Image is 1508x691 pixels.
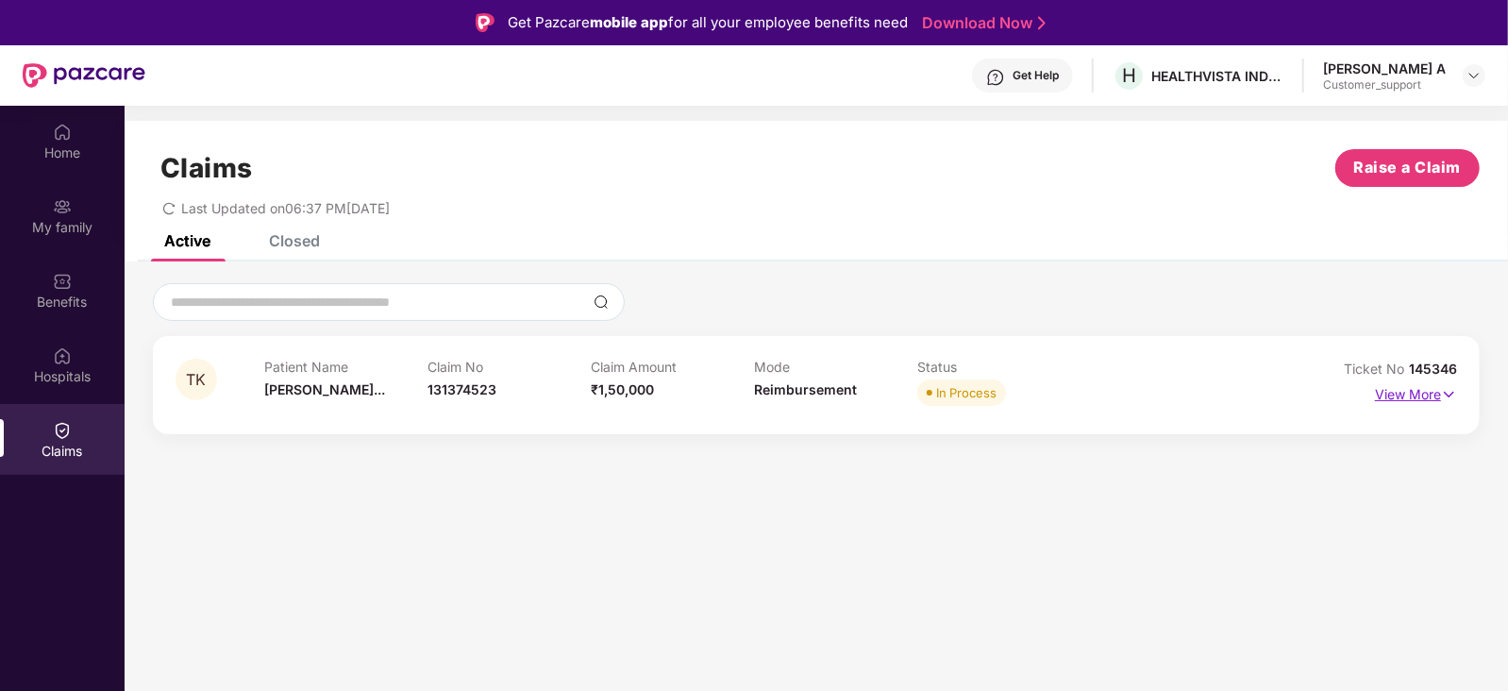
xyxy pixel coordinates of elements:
button: Raise a Claim [1335,149,1480,187]
img: svg+xml;base64,PHN2ZyBpZD0iU2VhcmNoLTMyeDMyIiB4bWxucz0iaHR0cDovL3d3dy53My5vcmcvMjAwMC9zdmciIHdpZH... [594,295,609,310]
img: svg+xml;base64,PHN2ZyBpZD0iQmVuZWZpdHMiIHhtbG5zPSJodHRwOi8vd3d3LnczLm9yZy8yMDAwL3N2ZyIgd2lkdGg9Ij... [53,272,72,291]
img: svg+xml;base64,PHN2ZyBpZD0iSGVscC0zMngzMiIgeG1sbnM9Imh0dHA6Ly93d3cudzMub3JnLzIwMDAvc3ZnIiB3aWR0aD... [986,68,1005,87]
span: Last Updated on 06:37 PM[DATE] [181,200,390,216]
span: H [1122,64,1136,87]
div: Customer_support [1323,77,1446,93]
span: 145346 [1409,361,1457,377]
p: Patient Name [264,359,427,375]
p: Status [917,359,1081,375]
div: Active [164,231,210,250]
div: In Process [936,383,997,402]
img: svg+xml;base64,PHN2ZyBpZD0iSG9tZSIgeG1sbnM9Imh0dHA6Ly93d3cudzMub3JnLzIwMDAvc3ZnIiB3aWR0aD0iMjAiIG... [53,123,72,142]
span: 131374523 [427,381,496,397]
div: Closed [269,231,320,250]
p: View More [1375,379,1457,405]
div: HEALTHVISTA INDIA LIMITED [1151,67,1283,85]
div: Get Help [1013,68,1059,83]
span: Raise a Claim [1354,156,1462,179]
img: svg+xml;base64,PHN2ZyBpZD0iRHJvcGRvd24tMzJ4MzIiIHhtbG5zPSJodHRwOi8vd3d3LnczLm9yZy8yMDAwL3N2ZyIgd2... [1466,68,1482,83]
span: Ticket No [1344,361,1409,377]
img: svg+xml;base64,PHN2ZyBpZD0iSG9zcGl0YWxzIiB4bWxucz0iaHR0cDovL3d3dy53My5vcmcvMjAwMC9zdmciIHdpZHRoPS... [53,346,72,365]
img: New Pazcare Logo [23,63,145,88]
img: Stroke [1038,13,1046,33]
span: TK [187,372,207,388]
p: Claim Amount [591,359,754,375]
span: redo [162,200,176,216]
p: Mode [754,359,917,375]
a: Download Now [922,13,1040,33]
strong: mobile app [590,13,668,31]
span: ₹1,50,000 [591,381,654,397]
h1: Claims [160,152,253,184]
img: svg+xml;base64,PHN2ZyB4bWxucz0iaHR0cDovL3d3dy53My5vcmcvMjAwMC9zdmciIHdpZHRoPSIxNyIgaGVpZ2h0PSIxNy... [1441,384,1457,405]
img: svg+xml;base64,PHN2ZyB3aWR0aD0iMjAiIGhlaWdodD0iMjAiIHZpZXdCb3g9IjAgMCAyMCAyMCIgZmlsbD0ibm9uZSIgeG... [53,197,72,216]
div: Get Pazcare for all your employee benefits need [508,11,908,34]
div: [PERSON_NAME] A [1323,59,1446,77]
img: svg+xml;base64,PHN2ZyBpZD0iQ2xhaW0iIHhtbG5zPSJodHRwOi8vd3d3LnczLm9yZy8yMDAwL3N2ZyIgd2lkdGg9IjIwIi... [53,421,72,440]
span: [PERSON_NAME]... [264,381,385,397]
img: Logo [476,13,494,32]
span: Reimbursement [754,381,857,397]
p: Claim No [427,359,591,375]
